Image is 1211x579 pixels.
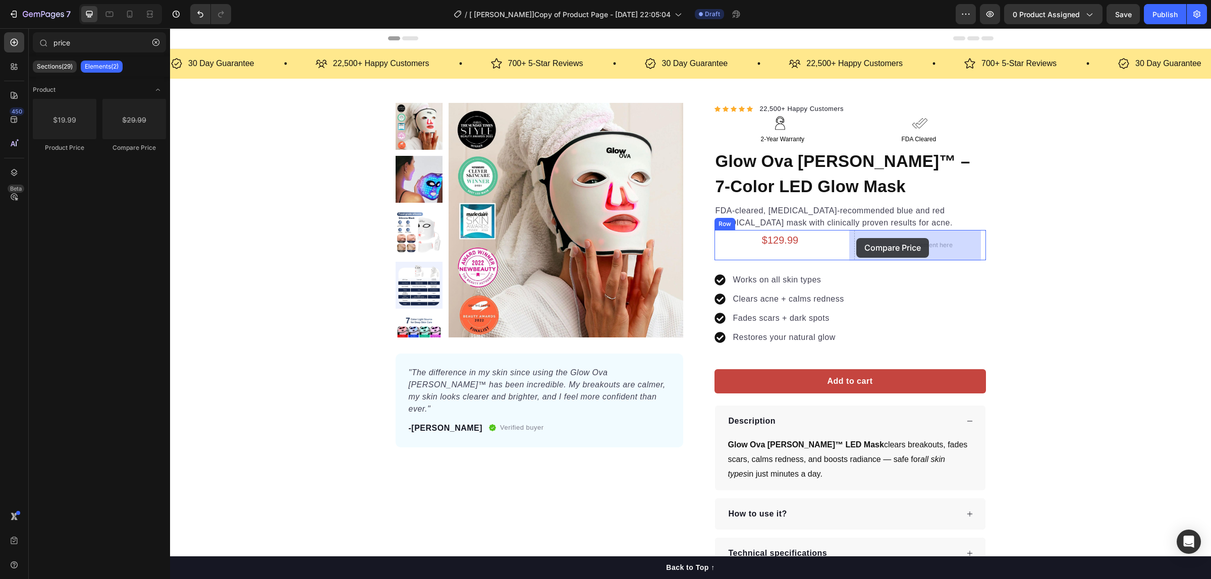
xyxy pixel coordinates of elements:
span: Draft [705,10,720,19]
input: Search Sections & Elements [33,32,166,52]
div: Open Intercom Messenger [1177,530,1201,554]
div: Compare Price [102,143,166,152]
p: 7 [66,8,71,20]
iframe: To enrich screen reader interactions, please activate Accessibility in Grammarly extension settings [170,28,1211,579]
div: Product Price [33,143,96,152]
button: 0 product assigned [1004,4,1103,24]
button: 7 [4,4,75,24]
span: [ [PERSON_NAME]]Copy of Product Page - [DATE] 22:05:04 [469,9,671,20]
p: Elements(2) [85,63,119,71]
span: Product [33,85,56,94]
span: Toggle open [150,82,166,98]
span: / [465,9,467,20]
button: Save [1107,4,1140,24]
div: Beta [8,185,24,193]
p: Sections(29) [37,63,73,71]
div: Undo/Redo [190,4,231,24]
div: Publish [1152,9,1178,20]
button: Publish [1144,4,1186,24]
div: 450 [10,107,24,115]
span: 0 product assigned [1013,9,1080,20]
span: Save [1115,10,1132,19]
